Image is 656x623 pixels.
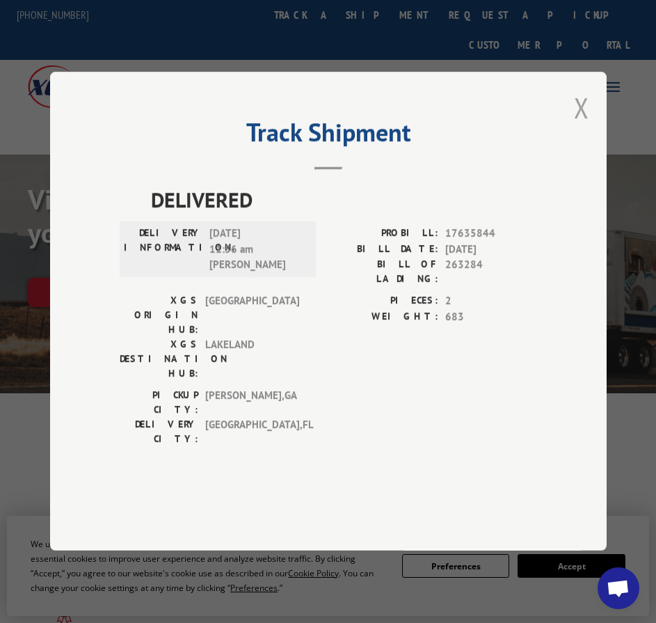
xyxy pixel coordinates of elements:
label: DELIVERY CITY: [120,418,198,447]
label: PIECES: [328,294,438,310]
label: PROBILL: [328,226,438,242]
span: LAKELAND [205,338,299,381]
span: 683 [445,309,537,325]
label: XGS DESTINATION HUB: [120,338,198,381]
label: BILL OF LADING: [328,258,438,287]
label: DELIVERY INFORMATION: [124,226,202,274]
span: [DATE] [445,242,537,258]
label: WEIGHT: [328,309,438,325]
button: Close modal [574,89,589,126]
label: BILL DATE: [328,242,438,258]
span: 2 [445,294,537,310]
span: DELIVERED [151,184,537,216]
span: [GEOGRAPHIC_DATA] [205,294,299,338]
div: Open chat [598,567,639,609]
span: [PERSON_NAME] , GA [205,388,299,418]
label: PICKUP CITY: [120,388,198,418]
span: 17635844 [445,226,537,242]
span: 263284 [445,258,537,287]
h2: Track Shipment [120,123,537,149]
label: XGS ORIGIN HUB: [120,294,198,338]
span: [DATE] 11:56 am [PERSON_NAME] [209,226,303,274]
span: [GEOGRAPHIC_DATA] , FL [205,418,299,447]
